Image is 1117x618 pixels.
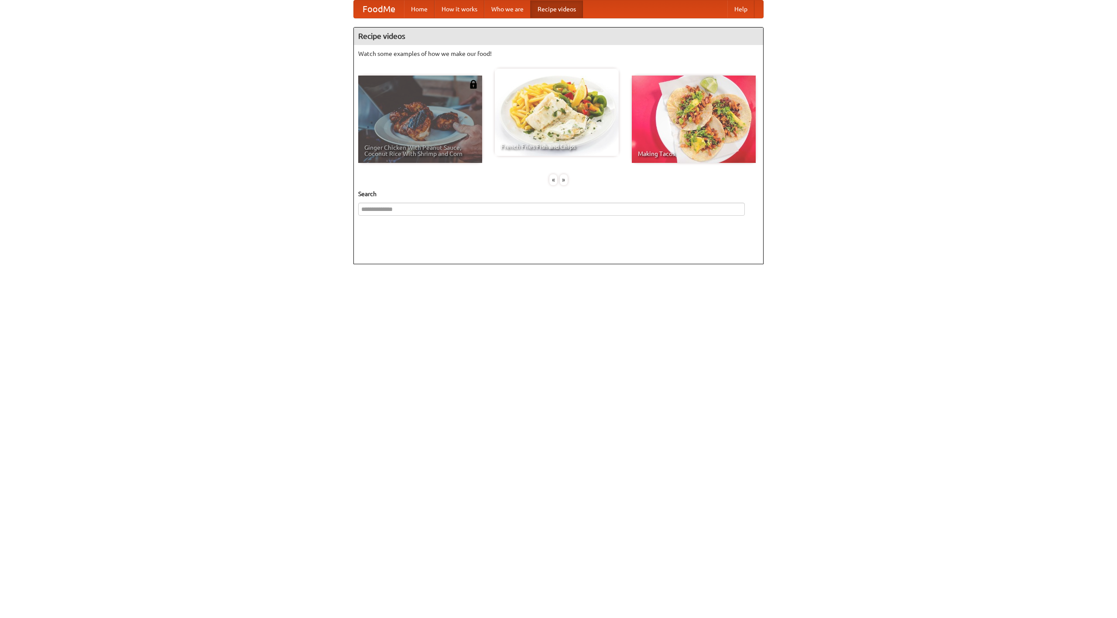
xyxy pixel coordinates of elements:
a: French Fries Fish and Chips [495,69,619,156]
div: « [549,174,557,185]
img: 483408.png [469,80,478,89]
h4: Recipe videos [354,28,763,45]
span: Making Tacos [638,151,750,157]
a: FoodMe [354,0,404,18]
span: French Fries Fish and Chips [501,144,613,150]
a: Who we are [484,0,531,18]
a: Making Tacos [632,76,756,163]
a: Recipe videos [531,0,583,18]
div: » [560,174,568,185]
h5: Search [358,190,759,198]
a: Help [727,0,754,18]
a: Home [404,0,435,18]
p: Watch some examples of how we make our food! [358,49,759,58]
a: How it works [435,0,484,18]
